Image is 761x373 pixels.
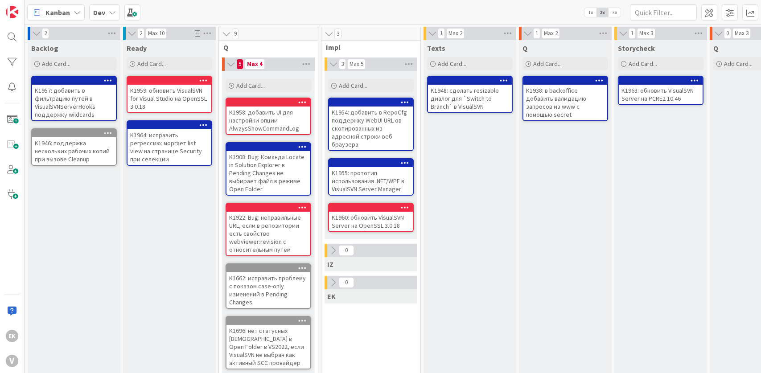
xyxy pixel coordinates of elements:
span: Kanban [45,7,70,18]
img: Visit kanbanzone.com [6,6,18,18]
div: K1922: Bug: неправильные URL, если в репозитории есть свойство webviewer:revision с относительным... [226,204,310,255]
span: Add Card... [339,82,367,90]
span: 0 [339,245,354,256]
span: 3x [609,8,621,17]
span: 2x [596,8,609,17]
span: 0 [339,277,354,288]
span: Q [713,44,718,53]
span: Add Card... [533,60,562,68]
div: K1922: Bug: неправильные URL, если в репозитории есть свойство webviewer:revision с относительным... [226,212,310,255]
div: K1960: обновить VisualSVN Server на OpenSSL 3.0.18 [329,212,413,231]
span: Backlog [31,44,58,53]
div: K1948: сделать resizable диалог для `Switch to Branch` в VisualSVN [428,77,512,112]
div: K1959: обновить VisualSVN for Visual Studio на OpenSSL 3.0.18 [128,85,211,112]
span: Add Card... [42,60,70,68]
div: K1964: исправить регрессию: моргает list view на странице Security при селекции [128,121,211,165]
div: Max 2 [448,31,462,36]
div: K1938: в backoffice добавить валидацию запросов из www с помощью secret [523,85,607,120]
span: 9 [232,29,239,39]
div: K1954: добавить в RepoCfg поддержку WebUI URL-ов скопированных из адресной строки веб браузера [329,107,413,150]
b: Dev [93,8,105,17]
div: Max 4 [247,62,263,66]
span: 3 [334,29,341,39]
div: K1957: добавить в фильтрацию путей в VisualSVNServerHooks поддержку wildcards [32,85,116,120]
div: K1938: в backoffice добавить валидацию запросов из www с помощью secret [523,77,607,120]
div: K1960: обновить VisualSVN Server на OpenSSL 3.0.18 [329,204,413,231]
span: Impl [326,43,409,52]
div: K1908: Bug: Команда Locate in Solution Explorer в Pending Changes не выбирает файл в режиме Open ... [226,151,310,195]
span: 1 [438,28,445,39]
div: K1955: прототип использования .NET/WPF в VisualSVN Server Manager [329,159,413,195]
div: Max 3 [735,31,749,36]
div: K1958: добавить UI для настройки опции AlwaysShowCommandLog [226,98,310,134]
div: K1958: добавить UI для настройки опции AlwaysShowCommandLog [226,107,310,134]
span: 3 [339,59,346,70]
div: K1662: исправить проблему с показом case-only изменений в Pending Changes [226,272,310,308]
span: Add Card... [629,60,657,68]
div: K1954: добавить в RepoCfg поддержку WebUI URL-ов скопированных из адресной строки веб браузера [329,98,413,150]
div: K1955: прототип использования .NET/WPF в VisualSVN Server Manager [329,167,413,195]
div: K1963: обновить VisualSVN Server на PCRE2 10.46 [619,77,703,104]
span: Texts [427,44,445,53]
span: Q [223,43,307,52]
div: V [6,355,18,367]
span: Q [522,44,527,53]
div: K1948: сделать resizable диалог для `Switch to Branch` в VisualSVN [428,85,512,112]
span: Add Card... [724,60,753,68]
div: K1908: Bug: Команда Locate in Solution Explorer в Pending Changes не выбирает файл в режиме Open ... [226,143,310,195]
span: 5 [236,59,243,70]
div: K1946: поддержка нескольких рабочих копий при вызове Cleanup [32,137,116,165]
div: K1662: исправить проблему с показом case-only изменений в Pending Changes [226,264,310,308]
div: K1957: добавить в фильтрацию путей в VisualSVNServerHooks поддержку wildcards [32,77,116,120]
input: Quick Filter... [630,4,697,20]
div: Max 5 [350,62,363,66]
div: K1959: обновить VisualSVN for Visual Studio на OpenSSL 3.0.18 [128,77,211,112]
div: K1946: поддержка нескольких рабочих копий при вызове Cleanup [32,129,116,165]
span: 1x [584,8,596,17]
div: K1963: обновить VisualSVN Server на PCRE2 10.46 [619,85,703,104]
div: K1964: исправить регрессию: моргает list view на странице Security при селекции [128,129,211,165]
div: K1696: нет статусных [DEMOGRAPHIC_DATA] в Open Folder в VS2022, если VisualSVN не выбран как акти... [226,325,310,369]
span: 2 [137,28,144,39]
span: Add Card... [438,60,466,68]
span: 1 [629,28,636,39]
span: Add Card... [236,82,265,90]
span: Ready [127,44,147,53]
span: 0 [724,28,731,39]
span: EK [327,292,336,301]
span: 2 [42,28,49,39]
div: Max 3 [639,31,653,36]
span: Add Card... [137,60,166,68]
span: Storycheck [618,44,655,53]
span: 1 [533,28,540,39]
div: K1696: нет статусных [DEMOGRAPHIC_DATA] в Open Folder в VS2022, если VisualSVN не выбран как акти... [226,317,310,369]
div: Max 10 [148,31,165,36]
span: IZ [327,260,333,269]
div: Max 2 [544,31,558,36]
div: EK [6,330,18,342]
